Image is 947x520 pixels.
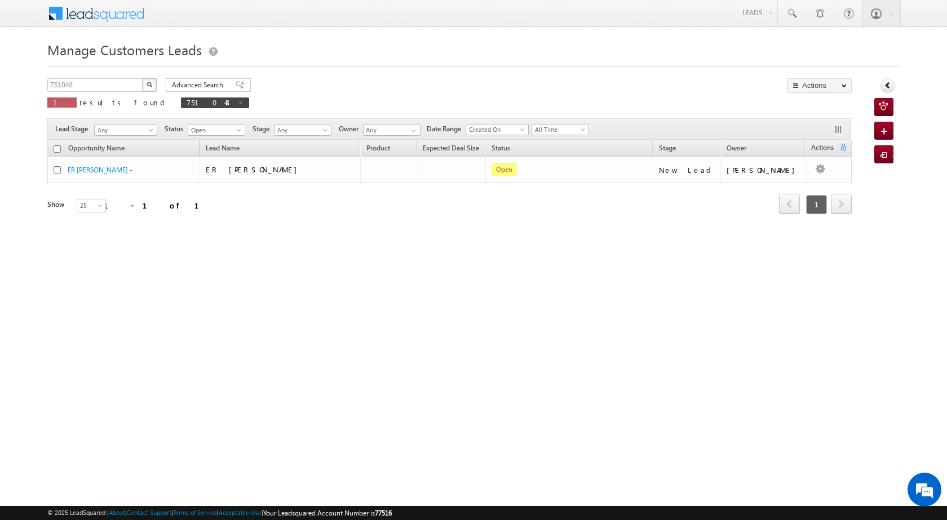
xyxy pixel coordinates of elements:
a: Opportunity Name [63,142,130,157]
span: results found [79,97,169,107]
a: Created On [466,124,529,135]
span: Product [366,144,390,152]
span: 751048 [187,97,232,107]
span: Your Leadsquared Account Number is [263,509,392,517]
span: prev [779,194,800,214]
a: 25 [77,199,106,212]
span: All Time [532,125,586,135]
input: Check all records [54,145,61,153]
a: Stage [653,142,682,157]
span: Any [95,125,153,135]
span: 25 [77,201,107,211]
span: Any [275,125,328,135]
a: Any [274,125,331,136]
a: Open [188,125,245,136]
a: Terms of Service [173,509,217,516]
a: All Time [532,124,589,135]
span: Open [188,125,242,135]
span: Open [492,163,517,176]
span: Opportunity Name [68,144,125,152]
a: Contact Support [127,509,171,516]
a: Show All Items [405,125,419,136]
a: Expected Deal Size [417,142,485,157]
span: ER [PERSON_NAME] [206,165,303,174]
span: Created On [466,125,525,135]
a: Any [94,125,157,136]
span: Stage [253,124,274,134]
a: Acceptable Use [219,509,262,516]
a: ER [PERSON_NAME] - [68,166,132,174]
div: 1 - 1 of 1 [104,199,213,212]
span: Status [165,124,188,134]
span: © 2025 LeadSquared | | | | | [47,508,392,518]
a: prev [779,195,800,214]
span: 1 [806,195,827,214]
span: 1 [53,97,71,107]
span: Advanced Search [172,80,227,90]
a: Status [486,142,516,157]
span: next [831,194,852,214]
span: Expected Deal Size [423,144,479,152]
div: New Lead [659,165,715,175]
span: Actions [806,141,839,156]
span: 77516 [375,509,392,517]
a: About [109,509,125,516]
span: Owner [339,124,363,134]
input: Type to Search [363,125,421,136]
button: Actions [787,78,852,92]
span: Lead Name [200,142,245,157]
div: Show [47,199,68,210]
img: Search [147,82,152,87]
a: next [831,195,852,214]
div: [PERSON_NAME] [727,165,800,175]
span: Lead Stage [55,124,92,134]
span: Manage Customers Leads [47,41,202,59]
span: Owner [727,144,746,152]
span: Stage [659,144,676,152]
span: Date Range [427,124,466,134]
